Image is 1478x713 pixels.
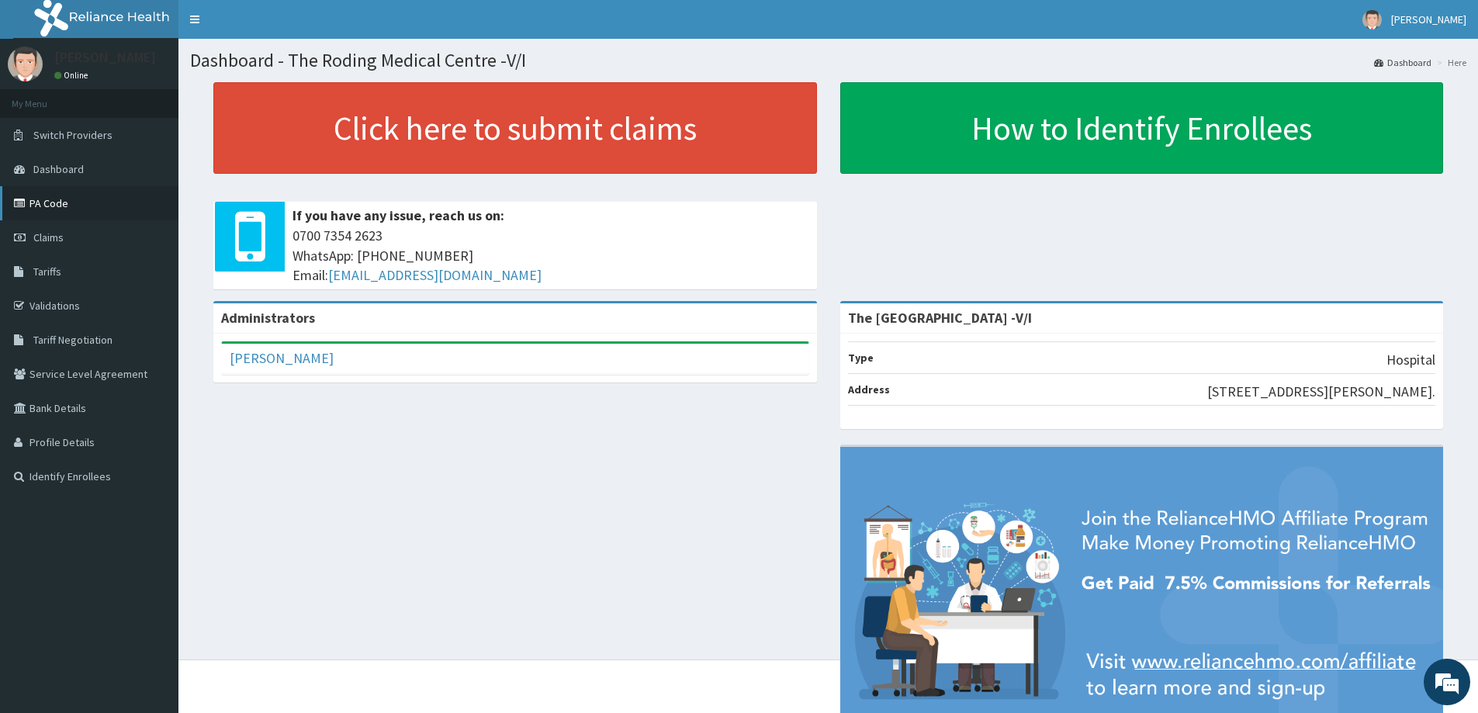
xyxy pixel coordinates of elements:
[33,162,84,176] span: Dashboard
[8,47,43,81] img: User Image
[190,50,1466,71] h1: Dashboard - The Roding Medical Centre -V/I
[33,230,64,244] span: Claims
[221,309,315,327] b: Administrators
[1207,382,1435,402] p: [STREET_ADDRESS][PERSON_NAME].
[848,309,1032,327] strong: The [GEOGRAPHIC_DATA] -V/I
[840,82,1444,174] a: How to Identify Enrollees
[54,70,92,81] a: Online
[1374,56,1431,69] a: Dashboard
[292,226,809,286] span: 0700 7354 2623 WhatsApp: [PHONE_NUMBER] Email:
[848,351,874,365] b: Type
[1386,350,1435,370] p: Hospital
[1391,12,1466,26] span: [PERSON_NAME]
[848,382,890,396] b: Address
[33,333,112,347] span: Tariff Negotiation
[33,128,112,142] span: Switch Providers
[1433,56,1466,69] li: Here
[213,82,817,174] a: Click here to submit claims
[328,266,542,284] a: [EMAIL_ADDRESS][DOMAIN_NAME]
[1362,10,1382,29] img: User Image
[292,206,504,224] b: If you have any issue, reach us on:
[230,349,334,367] a: [PERSON_NAME]
[54,50,156,64] p: [PERSON_NAME]
[33,265,61,279] span: Tariffs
